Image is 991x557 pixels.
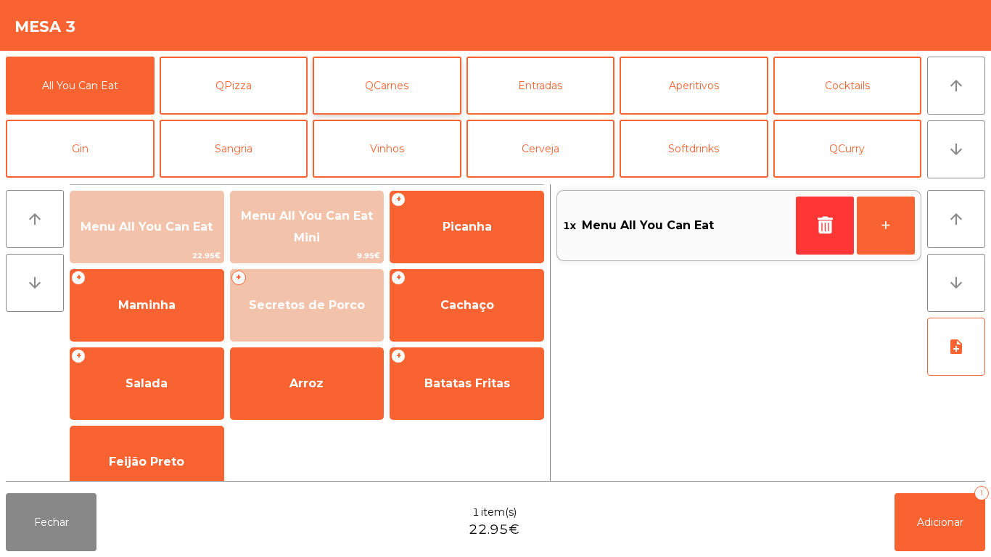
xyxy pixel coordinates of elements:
[313,57,461,115] button: QCarnes
[231,271,246,285] span: +
[947,210,965,228] i: arrow_upward
[6,120,155,178] button: Gin
[773,57,922,115] button: Cocktails
[582,215,714,236] span: Menu All You Can Eat
[6,254,64,312] button: arrow_downward
[391,271,406,285] span: +
[424,376,510,390] span: Batatas Fritas
[472,505,480,520] span: 1
[974,486,989,500] div: 1
[118,298,176,312] span: Maminha
[81,220,213,234] span: Menu All You Can Eat
[620,120,768,178] button: Softdrinks
[947,77,965,94] i: arrow_upward
[71,349,86,363] span: +
[466,57,615,115] button: Entradas
[895,493,985,551] button: Adicionar1
[466,120,615,178] button: Cerveja
[391,349,406,363] span: +
[620,57,768,115] button: Aperitivos
[160,120,308,178] button: Sangria
[109,455,184,469] span: Feijão Preto
[241,209,373,244] span: Menu All You Can Eat Mini
[15,16,76,38] h4: Mesa 3
[313,120,461,178] button: Vinhos
[857,197,915,255] button: +
[469,520,519,540] span: 22.95€
[927,57,985,115] button: arrow_upward
[126,376,168,390] span: Salada
[947,338,965,355] i: note_add
[70,249,223,263] span: 22.95€
[26,274,44,292] i: arrow_downward
[26,210,44,228] i: arrow_upward
[391,192,406,207] span: +
[440,298,494,312] span: Cachaço
[6,493,96,551] button: Fechar
[443,220,492,234] span: Picanha
[927,254,985,312] button: arrow_downward
[773,120,922,178] button: QCurry
[927,318,985,376] button: note_add
[6,190,64,248] button: arrow_upward
[927,120,985,178] button: arrow_downward
[481,505,517,520] span: item(s)
[917,516,963,529] span: Adicionar
[927,190,985,248] button: arrow_upward
[231,249,384,263] span: 9.95€
[249,298,365,312] span: Secretos de Porco
[947,274,965,292] i: arrow_downward
[6,57,155,115] button: All You Can Eat
[947,141,965,158] i: arrow_downward
[563,215,576,236] span: 1x
[160,57,308,115] button: QPizza
[289,376,324,390] span: Arroz
[71,271,86,285] span: +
